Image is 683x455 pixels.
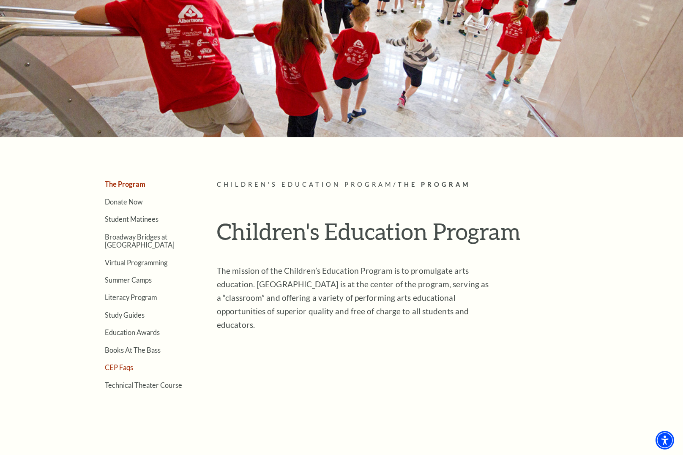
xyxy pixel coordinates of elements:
a: Student Matinees [105,215,158,223]
a: Study Guides [105,311,145,319]
a: The Program [105,180,145,188]
a: Technical Theater Course [105,381,182,389]
a: Literacy Program [105,293,157,301]
span: Children's Education Program [217,181,393,188]
p: The mission of the Children’s Education Program is to promulgate arts education. [GEOGRAPHIC_DATA... [217,264,492,332]
a: Summer Camps [105,276,152,284]
div: Accessibility Menu [656,431,674,450]
a: CEP Faqs [105,363,133,371]
h1: Children's Education Program [217,218,604,252]
a: Donate Now [105,198,143,206]
a: Education Awards [105,328,160,336]
a: Broadway Bridges at [GEOGRAPHIC_DATA] [105,233,175,249]
span: The Program [398,181,471,188]
p: / [217,180,604,190]
a: Books At The Bass [105,346,161,354]
a: Virtual Programming [105,259,167,267]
